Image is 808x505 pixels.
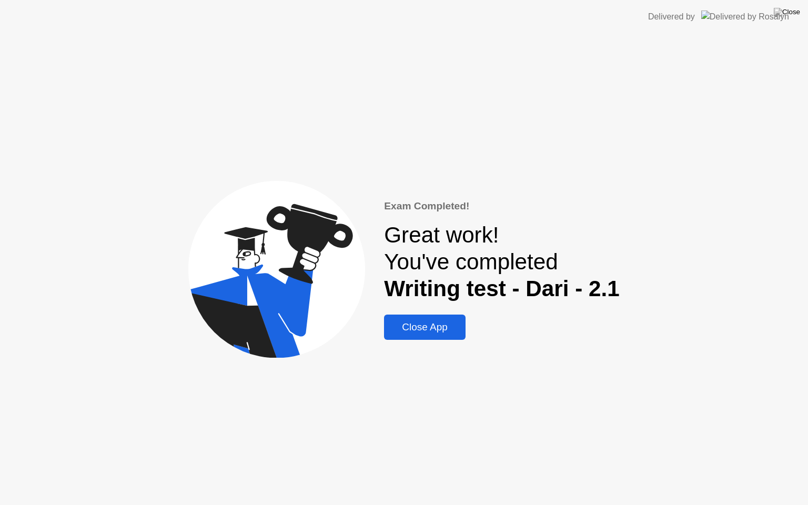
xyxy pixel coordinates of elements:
[774,8,800,16] img: Close
[384,315,466,340] button: Close App
[384,222,619,302] div: Great work! You've completed
[648,11,695,23] div: Delivered by
[384,199,619,214] div: Exam Completed!
[387,321,462,333] div: Close App
[384,276,619,301] b: Writing test - Dari - 2.1
[701,11,789,23] img: Delivered by Rosalyn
